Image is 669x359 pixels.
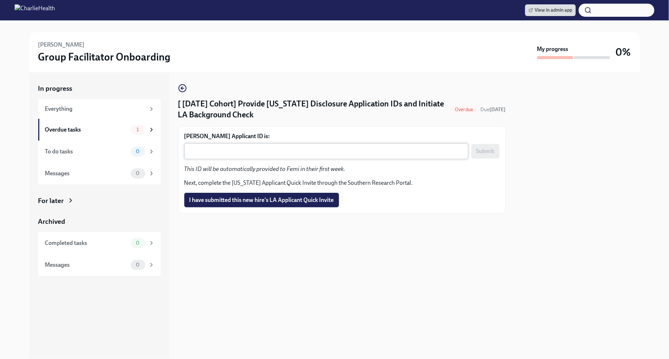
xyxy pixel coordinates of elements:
span: View in admin app [529,7,572,14]
span: 0 [131,149,144,154]
label: [PERSON_NAME] Applicant ID is: [184,132,500,140]
span: 0 [131,240,144,246]
a: Overdue tasks1 [38,119,161,141]
strong: My progress [537,45,568,53]
span: I have submitted this new hire's LA Applicant Quick Invite [189,196,334,204]
div: To do tasks [45,148,128,156]
span: 0 [131,171,144,176]
span: September 17th, 2025 09:00 [481,106,506,113]
p: Next, complete the [US_STATE] Applicant Quick Invite through the Southern Research Portal. [184,179,500,187]
strong: [DATE] [490,106,506,113]
img: CharlieHealth [15,4,55,16]
a: To do tasks0 [38,141,161,163]
a: View in admin app [525,4,576,16]
em: This ID will be automatically provided to Femi in their first week. [184,165,346,172]
span: 1 [132,127,143,132]
div: Overdue tasks [45,126,128,134]
h4: [ [DATE] Cohort] Provide [US_STATE] Disclosure Application IDs and Initiate LA Background Check [178,98,448,120]
h6: [PERSON_NAME] [38,41,85,49]
span: 0 [131,262,144,268]
span: Due [481,106,506,113]
h3: Group Facilitator Onboarding [38,50,171,63]
a: For later [38,196,161,206]
h3: 0% [616,46,631,59]
button: I have submitted this new hire's LA Applicant Quick Invite [184,193,339,207]
a: Messages0 [38,163,161,184]
a: Completed tasks0 [38,232,161,254]
a: Archived [38,217,161,226]
a: In progress [38,84,161,93]
div: Everything [45,105,145,113]
a: Messages0 [38,254,161,276]
span: Overdue [450,107,477,112]
div: Completed tasks [45,239,128,247]
div: Messages [45,261,128,269]
div: For later [38,196,64,206]
div: Messages [45,169,128,177]
a: Everything [38,99,161,119]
